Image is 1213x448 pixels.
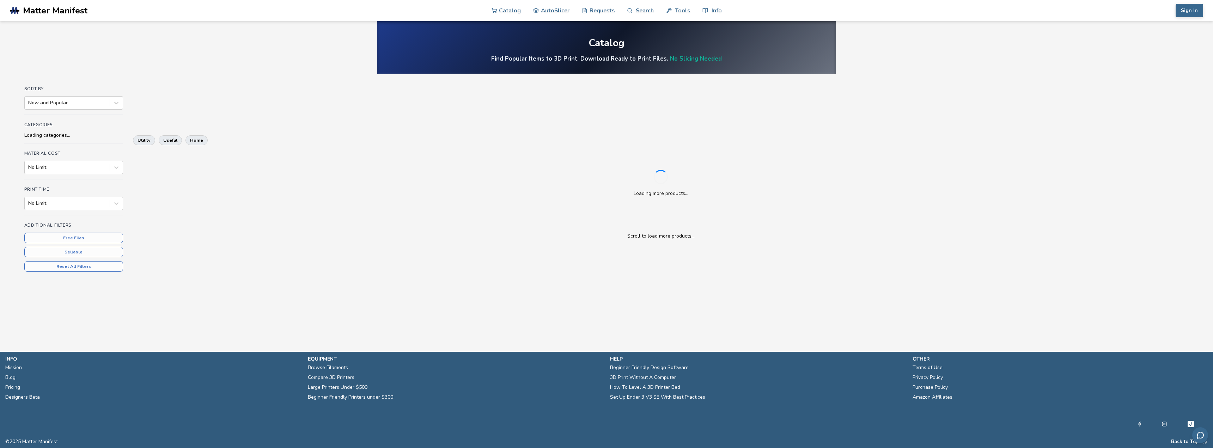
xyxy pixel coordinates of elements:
h4: Material Cost [24,151,123,156]
button: Back to Top [1171,439,1199,444]
button: Send feedback via email [1192,427,1208,443]
h4: Print Time [24,187,123,192]
h4: Sort By [24,86,123,91]
p: other [913,355,1208,363]
a: Purchase Policy [913,382,948,392]
a: Blog [5,373,16,382]
button: useful [159,135,182,145]
p: Scroll to load more products... [140,232,1182,240]
p: info [5,355,301,363]
a: Mission [5,363,22,373]
button: Sellable [24,247,123,257]
p: equipment [308,355,603,363]
button: Reset All Filters [24,261,123,272]
p: help [610,355,906,363]
h4: Additional Filters [24,223,123,228]
a: Beginner Friendly Design Software [610,363,689,373]
a: Amazon Affiliates [913,392,952,402]
button: utility [133,135,155,145]
a: Designers Beta [5,392,40,402]
input: No Limit [28,201,30,206]
span: Matter Manifest [23,6,87,16]
a: No Slicing Needed [670,55,722,63]
div: Catalog [589,38,624,49]
a: Pricing [5,382,20,392]
a: Facebook [1137,420,1142,428]
a: Terms of Use [913,363,943,373]
span: © 2025 Matter Manifest [5,439,58,444]
input: New and Popular [28,100,30,106]
p: Loading more products... [634,190,688,197]
a: Set Up Ender 3 V3 SE With Best Practices [610,392,705,402]
a: Beginner Friendly Printers under $300 [308,392,393,402]
input: No Limit [28,165,30,170]
a: Large Printers Under $500 [308,382,367,392]
a: 3D Print Without A Computer [610,373,676,382]
button: Free Files [24,233,123,243]
button: Sign In [1176,4,1203,17]
a: Compare 3D Printers [308,373,354,382]
a: RSS Feed [1203,439,1208,444]
h4: Categories [24,122,123,127]
a: How To Level A 3D Printer Bed [610,382,680,392]
a: Instagram [1162,420,1167,428]
a: Tiktok [1187,420,1195,428]
a: Browse Filaments [308,363,348,373]
button: home [185,135,208,145]
h4: Find Popular Items to 3D Print. Download Ready to Print Files. [491,55,722,63]
div: Loading categories... [24,133,123,138]
a: Privacy Policy [913,373,943,382]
